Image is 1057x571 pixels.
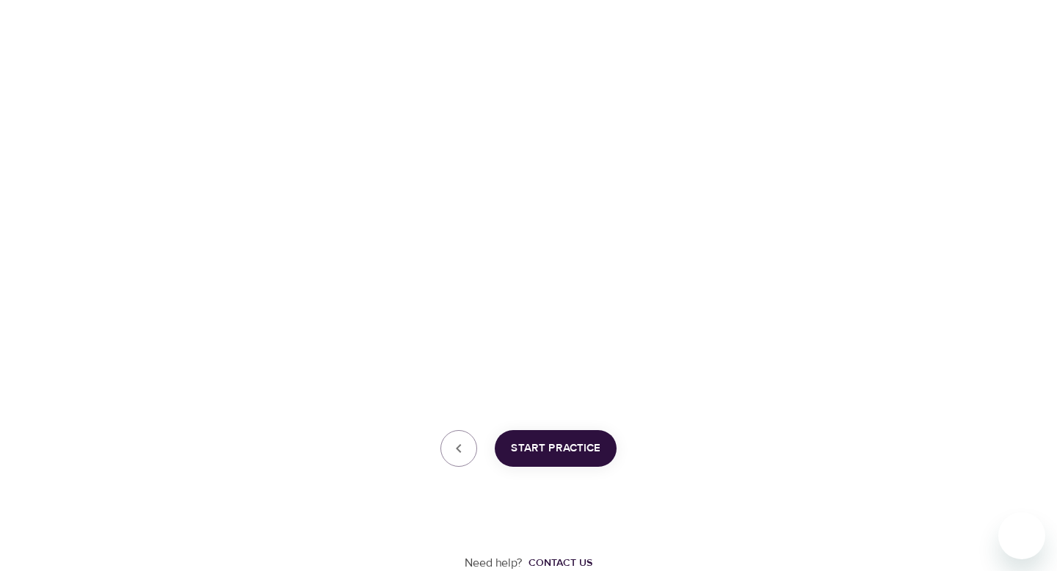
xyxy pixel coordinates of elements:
button: Start Practice [495,430,617,467]
span: Start Practice [511,439,600,458]
div: Contact us [528,556,592,570]
a: Contact us [523,556,592,570]
iframe: Button to launch messaging window [998,512,1045,559]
